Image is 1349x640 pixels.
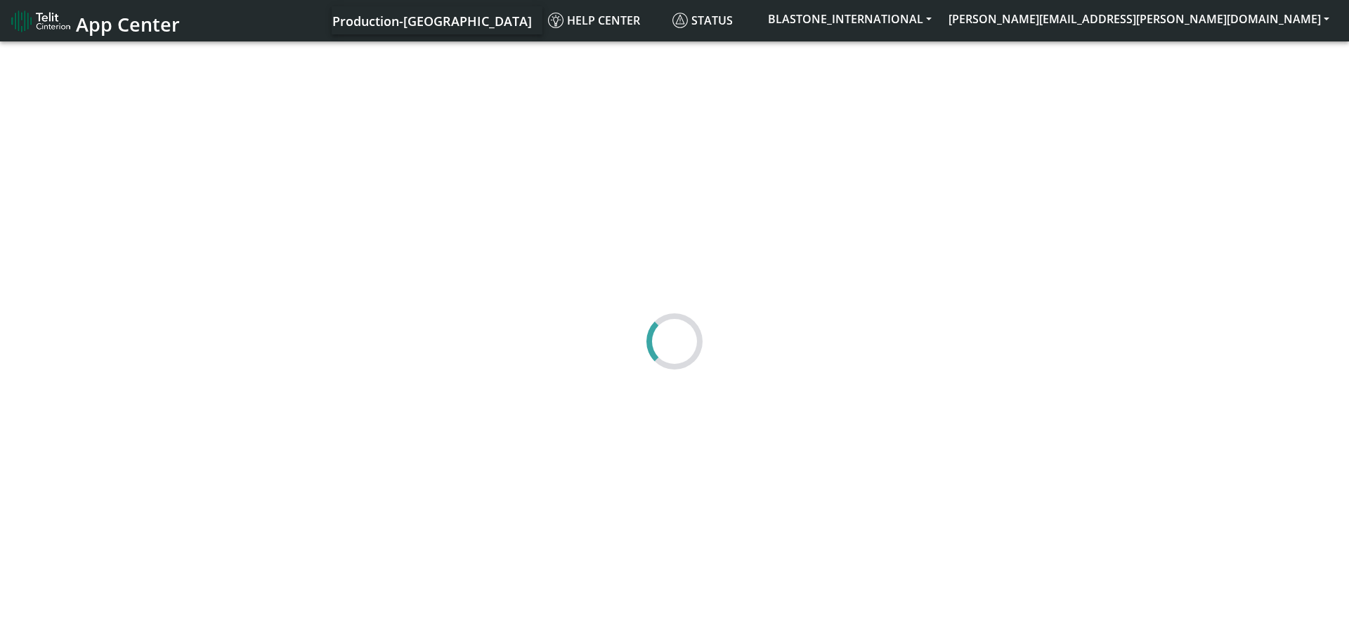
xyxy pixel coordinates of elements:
img: status.svg [672,13,688,28]
button: [PERSON_NAME][EMAIL_ADDRESS][PERSON_NAME][DOMAIN_NAME] [940,6,1338,32]
a: Your current platform instance [332,6,531,34]
a: Status [667,6,760,34]
img: logo-telit-cinterion-gw-new.png [11,10,70,32]
a: Help center [542,6,667,34]
span: App Center [76,11,180,37]
img: knowledge.svg [548,13,563,28]
span: Production-[GEOGRAPHIC_DATA] [332,13,532,30]
span: Help center [548,13,640,28]
button: BLASTONE_INTERNATIONAL [760,6,940,32]
a: App Center [11,6,178,36]
span: Status [672,13,733,28]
